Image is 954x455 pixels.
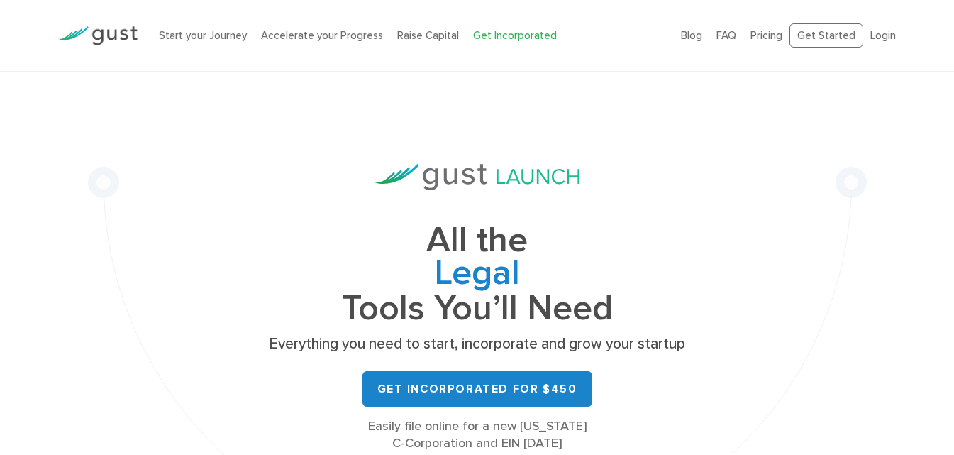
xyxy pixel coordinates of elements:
[870,29,896,42] a: Login
[265,418,690,452] div: Easily file online for a new [US_STATE] C-Corporation and EIN [DATE]
[362,371,592,407] a: Get Incorporated for $450
[473,29,557,42] a: Get Incorporated
[681,29,702,42] a: Blog
[58,26,138,45] img: Gust Logo
[265,257,690,292] span: Legal
[789,23,863,48] a: Get Started
[716,29,736,42] a: FAQ
[375,164,579,190] img: Gust Launch Logo
[159,29,247,42] a: Start your Journey
[397,29,459,42] a: Raise Capital
[750,29,782,42] a: Pricing
[265,334,690,354] p: Everything you need to start, incorporate and grow your startup
[265,224,690,324] h1: All the Tools You’ll Need
[261,29,383,42] a: Accelerate your Progress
